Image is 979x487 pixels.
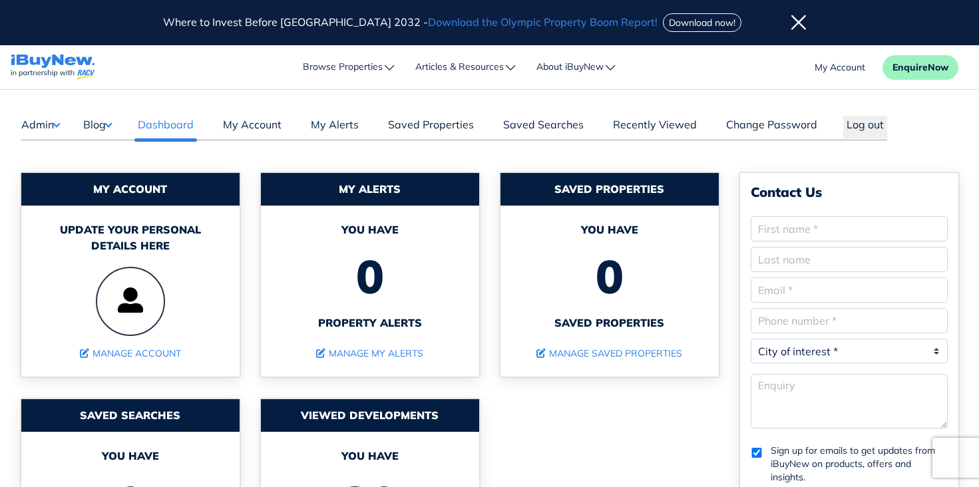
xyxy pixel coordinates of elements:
[514,315,705,331] span: Saved properties
[751,216,948,242] input: First name *
[663,13,741,32] button: Download now!
[21,173,240,206] div: My Account
[96,267,165,336] img: user
[514,222,705,238] span: You have
[500,173,719,206] div: Saved Properties
[274,315,466,331] span: property alerts
[751,184,948,200] div: Contact Us
[134,116,197,139] a: Dashboard
[163,15,660,29] span: Where to Invest Before [GEOGRAPHIC_DATA] 2032 -
[316,347,423,359] a: Manage My Alerts
[35,222,226,253] div: Update your personal details here
[723,116,821,139] a: Change Password
[882,55,958,80] button: EnquireNow
[610,116,700,139] a: Recently Viewed
[751,308,948,333] input: Enter a valid phone number
[751,277,948,303] input: Email *
[220,116,285,139] a: My Account
[514,238,705,315] span: 0
[751,247,948,272] input: Last name
[843,116,887,139] button: Log out
[274,238,466,315] span: 0
[21,399,240,432] div: Saved Searches
[274,448,466,464] span: You have
[274,222,466,238] span: You have
[815,61,865,75] a: account
[80,347,181,359] a: Manage Account
[536,347,682,359] a: Manage Saved Properties
[21,116,60,133] button: Admin
[261,399,479,432] div: Viewed developments
[261,173,479,206] div: My Alerts
[771,444,948,484] label: Sign up for emails to get updates from iBuyNew on products, offers and insights.
[385,116,477,139] a: Saved Properties
[428,15,658,29] span: Download the Olympic Property Boom Report!
[83,116,112,133] button: Blog
[11,55,95,81] img: logo
[11,51,95,84] a: navigations
[500,116,587,139] a: Saved Searches
[928,61,948,73] span: Now
[35,448,226,464] span: You have
[307,116,362,139] a: My Alerts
